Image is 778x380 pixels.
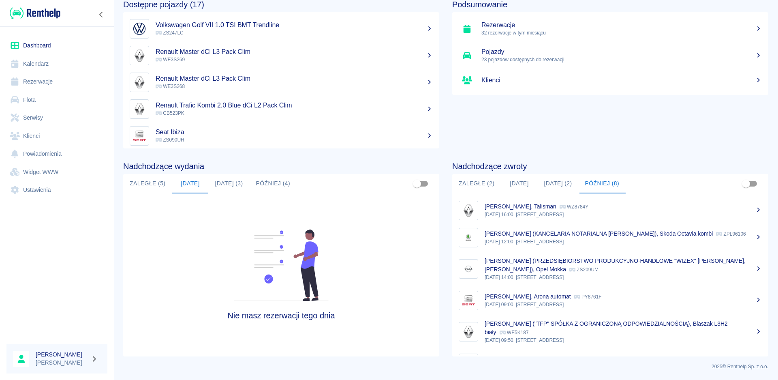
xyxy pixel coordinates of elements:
p: 23 pojazdów dostępnych do rezerwacji [481,56,762,63]
h5: Renault Master dCi L3 Pack Clim [156,75,433,83]
img: Image [461,230,476,245]
p: [PERSON_NAME], Talisman [485,203,556,210]
p: [DATE] 09:50, [STREET_ADDRESS] [485,337,762,344]
a: Kalendarz [6,55,107,73]
p: [PERSON_NAME] [36,359,88,367]
a: Image[PERSON_NAME] ("TFP" SPÓŁKA Z OGRANICZONĄ ODPOWIEDZIALNOŚCIĄ), Blaszak L3H2 biały WE5K187[DA... [452,314,768,350]
a: Dashboard [6,36,107,55]
a: ImageRenault Trafic Kombi 2.0 Blue dCi L2 Pack Clim CB523PK [123,96,439,122]
a: Image[PERSON_NAME], Arona manual PY8762F PY8762F[DATE] 14:30, [STREET_ADDRESS] [452,350,768,377]
p: [PERSON_NAME] ("TFP" SPÓŁKA Z OGRANICZONĄ ODPOWIEDZIALNOŚCIĄ), Blaszak L3H2 biały [485,320,728,335]
button: [DATE] (2) [537,174,578,193]
h5: Volkswagen Golf VII 1.0 TSI BMT Trendline [156,21,433,29]
img: Image [132,75,147,90]
p: ZPL96106 [716,231,746,237]
img: Image [132,101,147,117]
h5: Renault Trafic Kombi 2.0 Blue dCi L2 Pack Clim [156,101,433,109]
h5: Seat Ibiza [156,128,433,136]
h4: Nadchodzące zwroty [452,161,768,171]
img: Image [461,293,476,308]
p: [DATE] 14:00, [STREET_ADDRESS] [485,274,762,281]
a: Powiadomienia [6,145,107,163]
button: [DATE] [501,174,537,193]
span: WE3S268 [156,84,185,89]
p: 2025 © Renthelp Sp. z o.o. [123,363,768,370]
button: [DATE] [172,174,208,193]
span: Pokaż przypisane tylko do mnie [738,176,754,191]
p: 32 rezerwacje w tym miesiącu [481,29,762,36]
span: ZS247LC [156,30,184,36]
h6: [PERSON_NAME] [36,350,88,359]
p: PY8761F [574,294,602,300]
a: Serwisy [6,109,107,127]
button: Zaległe (2) [452,174,501,193]
span: ZS090UH [156,137,184,143]
img: Image [461,324,476,339]
img: Image [132,21,147,36]
span: CB523PK [156,110,184,116]
h5: Klienci [481,76,762,84]
button: [DATE] (3) [208,174,249,193]
a: ImageRenault Master dCi L3 Pack Clim WE3S268 [123,69,439,96]
button: Zwiń nawigację [95,9,107,20]
img: Image [132,128,147,144]
a: ImageVolkswagen Golf VII 1.0 TSI BMT Trendline ZS247LC [123,15,439,42]
p: [DATE] 09:00, [STREET_ADDRESS] [485,301,762,308]
h5: Pojazdy [481,48,762,56]
a: Flota [6,91,107,109]
p: [PERSON_NAME] (PRZEDSIĘBIORSTWO PRODUKCYJNO-HANDLOWE "WIZEX" [PERSON_NAME], [PERSON_NAME]), Opel ... [485,258,746,273]
p: ZS209UM [569,267,598,273]
button: Później (4) [250,174,297,193]
a: Klienci [6,127,107,145]
a: Rezerwacje32 rezerwacje w tym miesiącu [452,15,768,42]
a: Rezerwacje [6,73,107,91]
p: [PERSON_NAME], Arona automat [485,293,571,300]
h5: Rezerwacje [481,21,762,29]
a: Image[PERSON_NAME], Arona automat PY8761F[DATE] 09:00, [STREET_ADDRESS] [452,287,768,314]
span: Pokaż przypisane tylko do mnie [409,176,425,191]
a: Widget WWW [6,163,107,181]
p: WE5K187 [500,330,529,335]
img: Renthelp logo [10,6,60,20]
p: [PERSON_NAME], Arona manual PY8762F [485,356,594,363]
img: Image [461,261,476,277]
h4: Nie masz rezerwacji tego dnia [163,311,400,320]
a: Pojazdy23 pojazdów dostępnych do rezerwacji [452,42,768,69]
a: Klienci [452,69,768,92]
a: ImageSeat Ibiza ZS090UH [123,122,439,149]
a: Renthelp logo [6,6,60,20]
img: Fleet [229,230,333,301]
a: Ustawienia [6,181,107,199]
h4: Nadchodzące wydania [123,161,439,171]
p: WZ8784Y [560,204,588,210]
a: Image[PERSON_NAME], Talisman WZ8784Y[DATE] 16:00, [STREET_ADDRESS] [452,197,768,224]
a: Image[PERSON_NAME] (KANCELARIA NOTARIALNA [PERSON_NAME]), Skoda Octavia kombi ZPL96106[DATE] 12:0... [452,224,768,251]
p: [DATE] 16:00, [STREET_ADDRESS] [485,211,762,218]
a: Image[PERSON_NAME] (PRZEDSIĘBIORSTWO PRODUKCYJNO-HANDLOWE "WIZEX" [PERSON_NAME], [PERSON_NAME]), ... [452,251,768,287]
span: WE3S269 [156,57,185,62]
button: Później (8) [579,174,626,193]
p: [PERSON_NAME] (KANCELARIA NOTARIALNA [PERSON_NAME]), Skoda Octavia kombi [485,230,713,237]
a: ImageRenault Master dCi L3 Pack Clim WE3S269 [123,42,439,69]
button: Zaległe (5) [123,174,172,193]
h5: Renault Master dCi L3 Pack Clim [156,48,433,56]
img: Image [461,203,476,218]
img: Image [132,48,147,63]
p: [DATE] 12:00, [STREET_ADDRESS] [485,238,762,245]
img: Image [461,356,476,371]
